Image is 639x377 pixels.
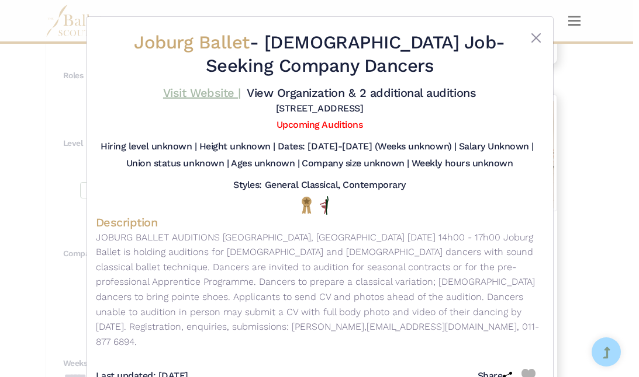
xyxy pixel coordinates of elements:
[134,32,250,53] span: Joburg Ballet
[96,230,544,350] p: JOBURG BALLET AUDITIONS [GEOGRAPHIC_DATA], [GEOGRAPHIC_DATA] [DATE] 14h00 - 17h00 Joburg Ballet i...
[199,141,275,153] h5: Height unknown |
[276,103,363,115] h5: [STREET_ADDRESS]
[529,31,543,45] button: Close
[412,158,513,170] h5: Weekly hours unknown
[163,86,241,100] a: Visit Website |
[299,196,314,214] img: National
[96,215,544,230] h4: Description
[277,119,362,130] a: Upcoming Auditions
[133,31,506,78] h2: - - Seeking Company Dancers
[231,158,299,170] h5: Ages unknown |
[264,32,496,53] span: [DEMOGRAPHIC_DATA] Job
[278,141,457,153] h5: Dates: [DATE]-[DATE] (Weeks unknown) |
[459,141,534,153] h5: Salary Unknown |
[320,196,329,215] img: All
[126,158,229,170] h5: Union status unknown |
[302,158,409,170] h5: Company size unknown |
[101,141,196,153] h5: Hiring level unknown |
[247,86,476,100] a: View Organization & 2 additional auditions
[233,179,405,191] h5: Styles: General Classical, Contemporary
